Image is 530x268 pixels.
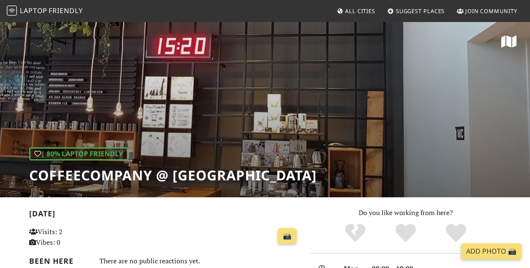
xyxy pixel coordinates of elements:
a: Join Community [453,3,521,19]
p: Visits: 2 Vibes: 0 [29,227,113,248]
span: Join Community [465,7,517,15]
div: Yes [381,223,431,244]
img: LaptopFriendly [7,6,17,16]
a: LaptopFriendly LaptopFriendly [7,4,83,19]
span: Laptop [20,6,47,15]
h1: coffeecompany @ [GEOGRAPHIC_DATA] [29,167,317,183]
div: | 80% Laptop Friendly [29,147,128,161]
span: All Cities [345,7,375,15]
a: All Cities [333,3,379,19]
div: Definitely! [431,223,481,244]
div: No [330,223,381,244]
span: Friendly [49,6,82,15]
div: There are no public reactions yet. [99,255,300,267]
a: 📸 [278,228,297,244]
span: Suggest Places [396,7,445,15]
a: Suggest Places [384,3,448,19]
h2: [DATE] [29,209,300,221]
a: Add Photo 📸 [461,243,522,260]
p: Do you like working from here? [310,207,501,218]
h2: Been here [29,257,89,265]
